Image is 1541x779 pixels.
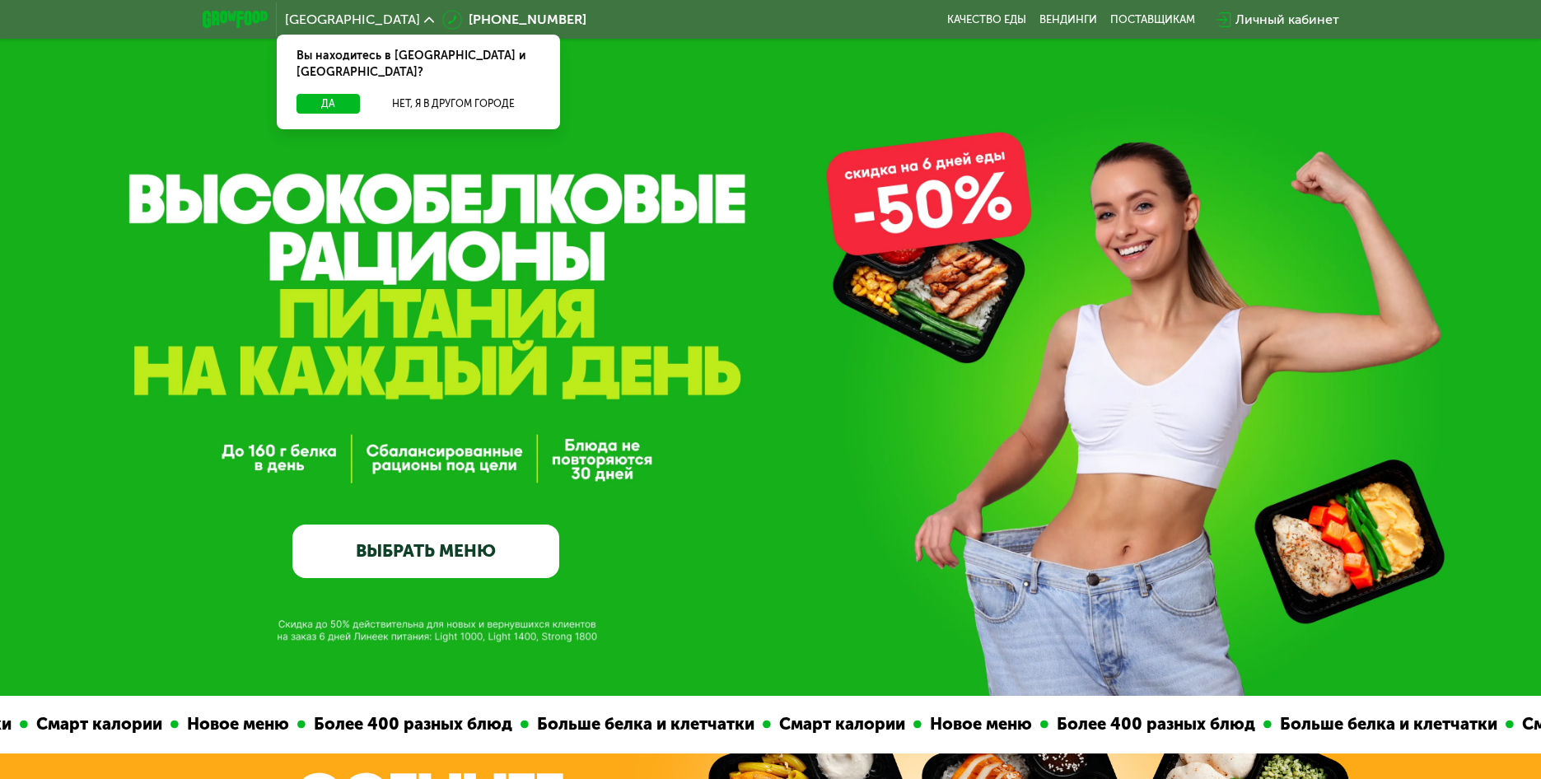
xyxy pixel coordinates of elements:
a: Вендинги [1039,13,1097,26]
div: поставщикам [1110,13,1195,26]
div: Более 400 разных блюд [259,711,474,737]
div: Новое меню [133,711,251,737]
button: Нет, я в другом городе [367,94,540,114]
button: Да [297,94,360,114]
div: Больше белка и клетчатки [1226,711,1459,737]
div: Новое меню [876,711,994,737]
div: Больше белка и клетчатки [483,711,717,737]
a: Качество еды [947,13,1026,26]
span: [GEOGRAPHIC_DATA] [285,13,420,26]
div: Вы находитесь в [GEOGRAPHIC_DATA] и [GEOGRAPHIC_DATA]? [277,35,560,94]
div: Личный кабинет [1235,10,1339,30]
a: ВЫБРАТЬ МЕНЮ [292,525,559,578]
div: Более 400 разных блюд [1002,711,1217,737]
div: Смарт калории [725,711,867,737]
a: [PHONE_NUMBER] [442,10,586,30]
